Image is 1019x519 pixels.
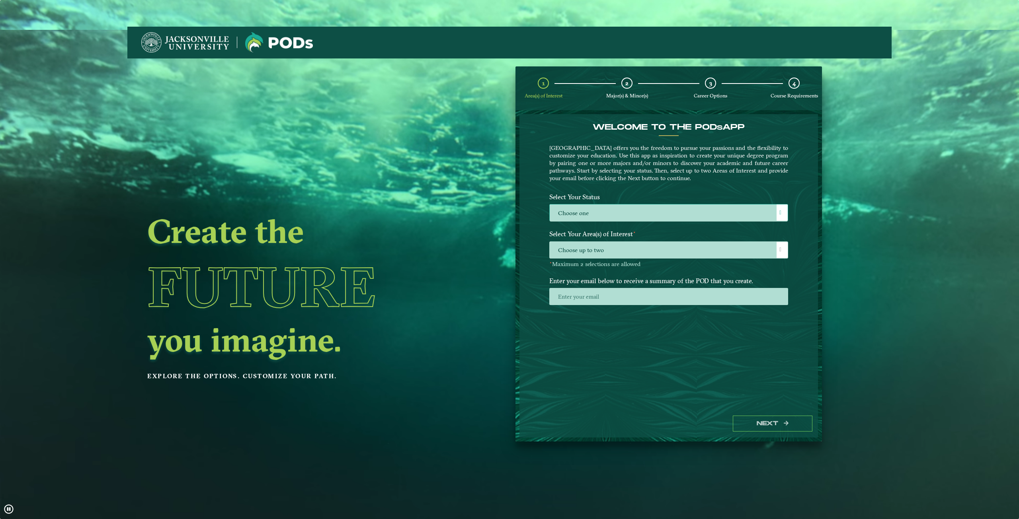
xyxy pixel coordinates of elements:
[147,214,566,248] h2: Create the
[625,80,629,87] span: 2
[141,32,229,52] img: Jacksonville University logo
[245,32,313,52] img: Jacksonville University logo
[733,416,812,432] button: Next
[147,370,566,382] p: Explore the options. Customize your path.
[633,229,636,235] sup: ⋆
[543,274,794,288] label: Enter your email below to receive a summary of the POD that you create.
[709,80,712,87] span: 3
[549,122,788,132] h4: Welcome to the POD app
[147,323,566,356] h2: you imagine.
[793,80,796,87] span: 4
[543,227,794,241] label: Select Your Area(s) of Interest
[550,242,788,259] span: Choose up to two
[606,93,648,99] span: Major(s) & Minor(s)
[549,144,788,182] p: [GEOGRAPHIC_DATA] offers you the freedom to pursue your passions and the flexibility to customize...
[147,251,566,323] h1: Future
[549,260,788,268] p: Maximum 2 selections are allowed
[549,288,788,305] input: Enter your email
[771,93,818,99] span: Course Requirements
[543,190,794,204] label: Select Your Status
[694,93,727,99] span: Career Options
[550,204,788,222] label: Choose one
[717,124,722,132] sub: s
